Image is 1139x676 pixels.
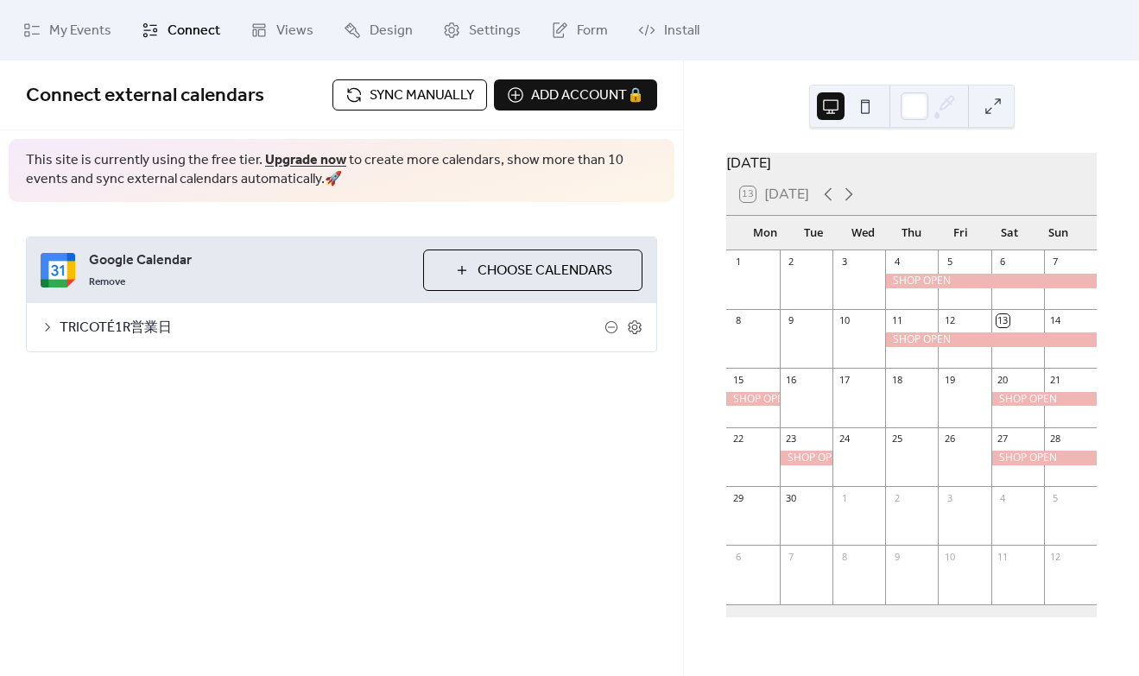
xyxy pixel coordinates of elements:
div: 8 [731,314,744,327]
div: 22 [731,433,744,445]
div: 12 [1049,550,1062,563]
div: 7 [785,550,798,563]
div: SHOP OPEN [991,392,1097,407]
a: Upgrade now [265,147,346,174]
span: Form [577,21,608,41]
span: This site is currently using the free tier. to create more calendars, show more than 10 events an... [26,151,657,190]
span: Design [370,21,413,41]
div: 11 [890,314,903,327]
span: My Events [49,21,111,41]
div: 21 [1049,373,1062,386]
div: Mon [740,216,789,250]
span: Choose Calendars [478,261,612,281]
div: SHOP OPEN [885,332,1097,347]
div: 8 [838,550,851,563]
div: [DATE] [726,153,1097,174]
div: 26 [943,433,956,445]
a: Settings [430,7,534,54]
div: 30 [785,491,798,504]
div: 7 [1049,256,1062,269]
div: 27 [997,433,1009,445]
div: 2 [890,491,903,504]
div: 5 [943,256,956,269]
span: Connect [168,21,220,41]
a: Form [538,7,621,54]
div: 3 [943,491,956,504]
div: Sat [985,216,1035,250]
div: 13 [997,314,1009,327]
div: 11 [997,550,1009,563]
div: Sun [1034,216,1083,250]
div: Wed [838,216,888,250]
div: 25 [890,433,903,445]
div: 23 [785,433,798,445]
div: 10 [838,314,851,327]
div: Thu [887,216,936,250]
div: SHOP OPEN [726,392,779,407]
div: 20 [997,373,1009,386]
div: 10 [943,550,956,563]
div: 1 [838,491,851,504]
div: SHOP OPEN [885,274,1097,288]
div: SHOP OPEN [991,451,1097,465]
a: Connect [129,7,233,54]
span: Google Calendar [89,250,409,271]
span: Settings [469,21,521,41]
div: 6 [731,550,744,563]
div: 19 [943,373,956,386]
div: 1 [731,256,744,269]
div: Tue [789,216,838,250]
a: Install [625,7,712,54]
span: Connect external calendars [26,77,264,115]
div: 17 [838,373,851,386]
a: Views [237,7,326,54]
span: TRICOTÉ1R営業日 [60,318,604,338]
div: 4 [890,256,903,269]
a: My Events [10,7,124,54]
div: 9 [890,550,903,563]
div: 24 [838,433,851,445]
div: 3 [838,256,851,269]
span: Views [276,21,313,41]
div: 2 [785,256,798,269]
div: 16 [785,373,798,386]
div: Fri [936,216,985,250]
div: 29 [731,491,744,504]
div: 4 [997,491,1009,504]
button: Sync manually [332,79,487,111]
img: google [41,253,75,287]
div: 28 [1049,433,1062,445]
div: 12 [943,314,956,327]
span: Remove [89,275,125,289]
div: SHOP OPEN [780,451,832,465]
div: 14 [1049,314,1062,327]
span: Sync manually [370,85,474,106]
div: 6 [997,256,1009,269]
span: Install [664,21,699,41]
div: 9 [785,314,798,327]
button: Choose Calendars [423,250,642,291]
div: 18 [890,373,903,386]
a: Design [331,7,426,54]
div: 15 [731,373,744,386]
div: 5 [1049,491,1062,504]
